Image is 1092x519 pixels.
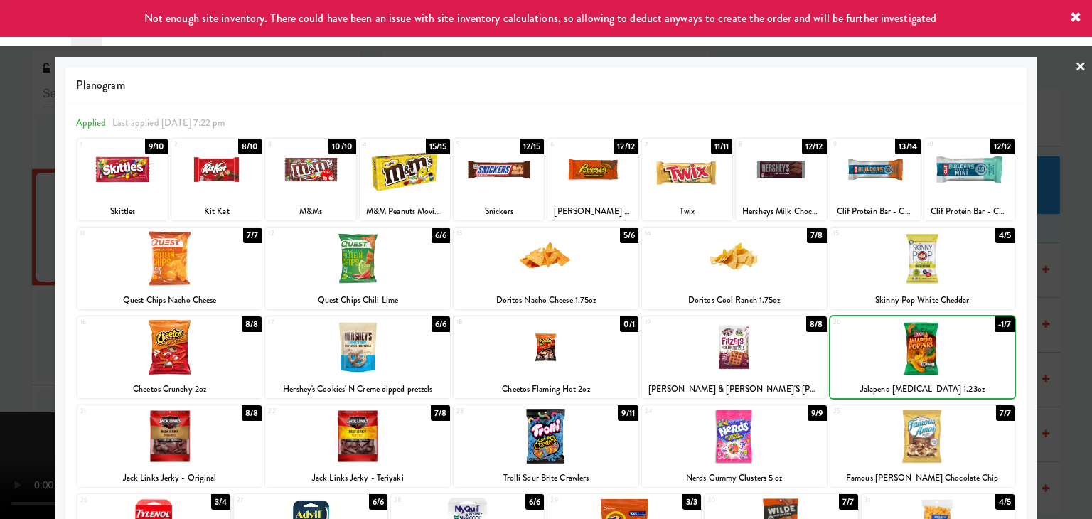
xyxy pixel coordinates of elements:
[80,228,170,240] div: 11
[644,203,730,220] div: Twix
[112,116,225,129] span: Last applied [DATE] 7:22 pm
[360,203,450,220] div: M&M Peanuts Movie Theater Box
[174,139,217,151] div: 2
[456,316,546,328] div: 18
[243,228,262,243] div: 7/7
[995,494,1015,510] div: 4/5
[369,494,387,510] div: 6/6
[642,203,732,220] div: Twix
[80,405,170,417] div: 21
[454,380,638,398] div: Cheetos Flaming Hot 2oz
[830,139,921,220] div: 913/14Clif Protein Bar - Chocolate Peanut Butter
[738,203,824,220] div: Hersheys Milk Chocolate Bar
[267,469,448,487] div: Jack Links Jerky - Teriyaki
[267,291,448,309] div: Quest Chips Chili Lime
[547,139,638,220] div: 612/12[PERSON_NAME] Peanut Butter Cups
[924,139,1015,220] div: 1012/12Clif Protein Bar - Chocolate Mint
[265,139,355,220] div: 310/10M&Ms
[833,203,919,220] div: Clif Protein Bar - Chocolate Peanut Butter
[238,139,262,154] div: 8/10
[171,203,262,220] div: Kit Kat
[642,139,732,220] div: 711/11Twix
[806,316,826,332] div: 8/8
[77,316,262,398] div: 168/8Cheetos Crunchy 2oz
[739,139,781,151] div: 8
[924,203,1015,220] div: Clif Protein Bar - Chocolate Mint
[456,291,636,309] div: Doritos Nacho Cheese 1.75oz
[833,316,923,328] div: 20
[807,228,826,243] div: 7/8
[456,203,542,220] div: Snickers
[80,494,154,506] div: 26
[550,139,593,151] div: 6
[644,469,825,487] div: Nerds Gummy Clusters 5 oz
[432,228,450,243] div: 6/6
[620,228,638,243] div: 5/6
[833,405,923,417] div: 25
[173,203,259,220] div: Kit Kat
[711,139,733,154] div: 11/11
[268,405,358,417] div: 22
[267,203,353,220] div: M&Ms
[456,380,636,398] div: Cheetos Flaming Hot 2oz
[995,228,1015,243] div: 4/5
[682,494,701,510] div: 3/3
[995,316,1015,332] div: -1/7
[895,139,921,154] div: 13/14
[927,139,970,151] div: 10
[211,494,230,510] div: 3/4
[830,291,1015,309] div: Skinny Pop White Cheddar
[268,316,358,328] div: 17
[242,316,262,332] div: 8/8
[237,494,311,506] div: 27
[454,469,638,487] div: Trolli Sour Brite Crawlers
[830,469,1015,487] div: Famous [PERSON_NAME] Chocolate Chip
[362,203,448,220] div: M&M Peanuts Movie Theater Box
[830,203,921,220] div: Clif Protein Bar - Chocolate Peanut Butter
[76,75,1016,96] span: Planogram
[456,469,636,487] div: Trolli Sour Brite Crawlers
[77,203,168,220] div: Skittles
[456,405,546,417] div: 23
[707,494,781,506] div: 30
[454,228,638,309] div: 135/6Doritos Nacho Cheese 1.75oz
[454,291,638,309] div: Doritos Nacho Cheese 1.75oz
[645,139,687,151] div: 7
[644,291,825,309] div: Doritos Cool Ranch 1.75oz
[547,203,638,220] div: [PERSON_NAME] Peanut Butter Cups
[268,139,311,151] div: 3
[456,228,546,240] div: 13
[550,203,636,220] div: [PERSON_NAME] Peanut Butter Cups
[864,494,938,506] div: 31
[80,316,170,328] div: 16
[642,405,827,487] div: 249/9Nerds Gummy Clusters 5 oz
[454,405,638,487] div: 239/11Trolli Sour Brite Crawlers
[830,316,1015,398] div: 20-1/7Jalapeno [MEDICAL_DATA] 1.23oz
[394,494,468,506] div: 28
[525,494,544,510] div: 6/6
[550,494,624,506] div: 29
[265,228,450,309] div: 126/6Quest Chips Chili Lime
[990,139,1015,154] div: 12/12
[454,139,544,220] div: 512/15Snickers
[833,469,1013,487] div: Famous [PERSON_NAME] Chocolate Chip
[642,469,827,487] div: Nerds Gummy Clusters 5 oz
[144,10,936,26] span: Not enough site inventory. There could have been an issue with site inventory calculations, so al...
[802,139,827,154] div: 12/12
[830,380,1015,398] div: Jalapeno [MEDICAL_DATA] 1.23oz
[80,203,166,220] div: Skittles
[454,203,544,220] div: Snickers
[268,228,358,240] div: 12
[265,380,450,398] div: Hershey's Cookies' N Creme dipped pretzels
[736,203,826,220] div: Hersheys Milk Chocolate Bar
[833,291,1013,309] div: Skinny Pop White Cheddar
[426,139,451,154] div: 15/15
[77,139,168,220] div: 19/10Skittles
[360,139,450,220] div: 415/15M&M Peanuts Movie Theater Box
[996,405,1015,421] div: 7/7
[328,139,356,154] div: 10/10
[456,139,499,151] div: 5
[77,380,262,398] div: Cheetos Crunchy 2oz
[77,469,262,487] div: Jack Links Jerky - Original
[242,405,262,421] div: 8/8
